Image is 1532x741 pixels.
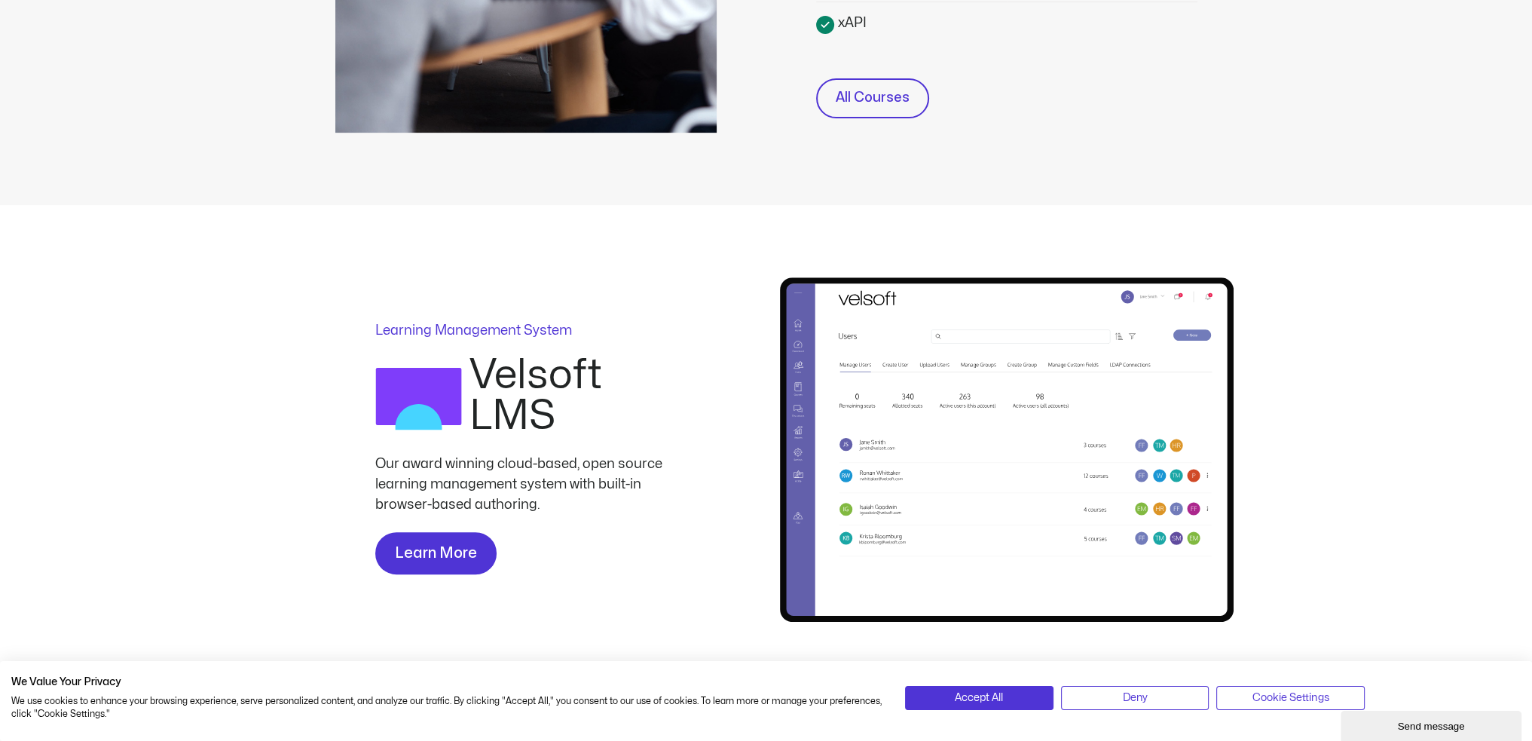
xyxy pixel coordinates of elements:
button: Accept all cookies [905,686,1053,710]
h2: We Value Your Privacy [11,675,882,689]
div: Our award winning cloud-based, open source learning management system with built-in browser-based... [375,454,677,515]
span: Learn More [395,541,477,565]
span: Deny [1123,690,1148,706]
img: LMS Logo [375,355,463,442]
button: Deny all cookies [1061,686,1209,710]
span: All Courses [836,87,910,109]
a: All Courses [816,78,929,118]
span: Accept All [955,690,1003,706]
h2: Velsoft LMS [469,355,676,436]
p: Learning Management System [375,324,677,338]
iframe: chat widget [1341,708,1524,741]
span: xAPI [834,13,867,33]
span: Cookie Settings [1252,690,1329,706]
img: Screenshot of Velsoft's learning management system [780,277,1234,622]
a: Learn More [375,532,497,574]
p: We use cookies to enhance your browsing experience, serve personalized content, and analyze our t... [11,695,882,721]
button: Adjust cookie preferences [1216,686,1365,710]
